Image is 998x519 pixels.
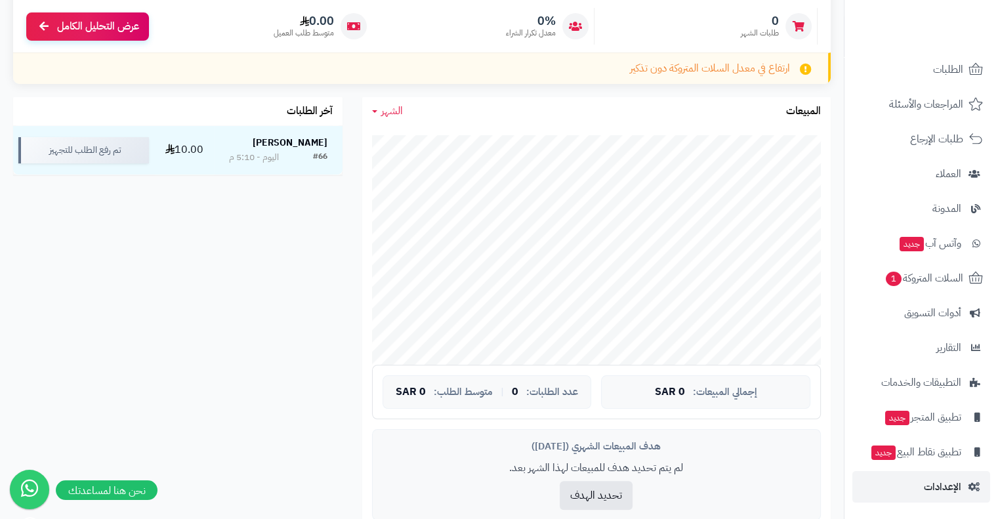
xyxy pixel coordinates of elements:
span: إجمالي المبيعات: [693,386,757,398]
span: 0 SAR [655,386,685,398]
a: الشهر [372,104,403,119]
a: المراجعات والأسئلة [852,89,990,120]
button: تحديد الهدف [560,481,633,510]
a: تطبيق المتجرجديد [852,402,990,433]
span: 0% [506,14,556,28]
span: طلبات الشهر [741,28,779,39]
strong: [PERSON_NAME] [253,136,327,150]
span: الطلبات [933,60,963,79]
h3: آخر الطلبات [287,106,333,117]
p: لم يتم تحديد هدف للمبيعات لهذا الشهر بعد. [383,461,810,476]
span: 0 [512,386,518,398]
span: ارتفاع في معدل السلات المتروكة دون تذكير [630,61,790,76]
span: التطبيقات والخدمات [881,373,961,392]
td: 10.00 [154,126,214,175]
span: جديد [885,411,909,425]
span: التقارير [936,339,961,357]
div: #66 [313,151,327,164]
span: أدوات التسويق [904,304,961,322]
span: الإعدادات [924,478,961,496]
span: تطبيق نقاط البيع [870,443,961,461]
a: التقارير [852,332,990,363]
a: السلات المتروكة1 [852,262,990,294]
a: أدوات التسويق [852,297,990,329]
a: عرض التحليل الكامل [26,12,149,41]
span: السلات المتروكة [884,269,963,287]
img: logo-2.png [909,14,986,42]
div: تم رفع الطلب للتجهيز [18,137,149,163]
a: تطبيق نقاط البيعجديد [852,436,990,468]
span: المراجعات والأسئلة [889,95,963,114]
span: وآتس آب [898,234,961,253]
span: المدونة [932,199,961,218]
span: تطبيق المتجر [884,408,961,426]
span: العملاء [936,165,961,183]
a: العملاء [852,158,990,190]
a: وآتس آبجديد [852,228,990,259]
span: طلبات الإرجاع [910,130,963,148]
span: جديد [871,446,896,460]
a: الطلبات [852,54,990,85]
a: طلبات الإرجاع [852,123,990,155]
span: 0.00 [274,14,334,28]
span: متوسط الطلب: [434,386,493,398]
a: الإعدادات [852,471,990,503]
div: اليوم - 5:10 م [229,151,279,164]
span: متوسط طلب العميل [274,28,334,39]
span: 0 SAR [396,386,426,398]
span: عدد الطلبات: [526,386,578,398]
div: هدف المبيعات الشهري ([DATE]) [383,440,810,453]
span: 1 [885,271,902,287]
a: المدونة [852,193,990,224]
a: التطبيقات والخدمات [852,367,990,398]
h3: المبيعات [786,106,821,117]
span: 0 [741,14,779,28]
span: معدل تكرار الشراء [506,28,556,39]
span: عرض التحليل الكامل [57,19,139,34]
span: الشهر [381,103,403,119]
span: | [501,387,504,397]
span: جديد [900,237,924,251]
